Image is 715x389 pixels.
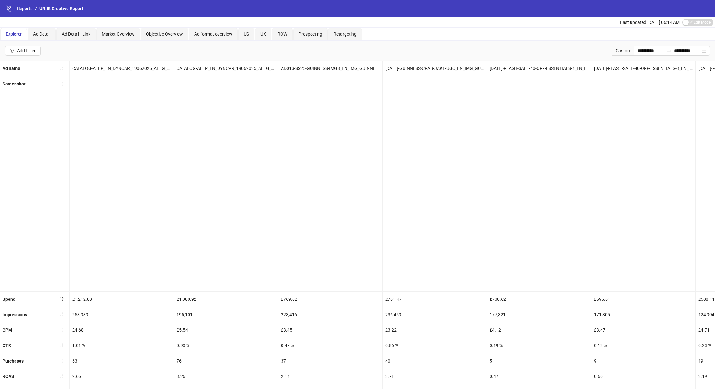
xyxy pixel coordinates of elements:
span: Prospecting [299,32,322,37]
div: 0.47 [487,369,591,384]
div: 0.47 % [278,338,382,353]
div: £5.54 [174,322,278,338]
span: UN:IK Creative Report [39,6,83,11]
b: Spend [3,297,15,302]
div: 223,416 [278,307,382,322]
b: CPM [3,328,12,333]
div: 40 [383,353,487,369]
div: 9 [591,353,695,369]
div: £3.47 [591,322,695,338]
span: Last updated [DATE] 06:14 AM [620,20,680,25]
div: 2.66 [70,369,174,384]
span: sort-ascending [60,312,64,316]
b: Screenshot [3,81,26,86]
div: 258,939 [70,307,174,322]
span: sort-ascending [60,358,64,363]
span: sort-descending [60,297,64,301]
div: 171,805 [591,307,695,322]
span: sort-ascending [60,82,64,86]
b: Purchases [3,358,24,363]
div: AD013-SS25-GUINNESS-IMG8_EN_IMG_GUINNESS_CP_03062025_M_CC_SC24_None__ – Copy [278,61,382,76]
div: £4.12 [487,322,591,338]
div: 236,459 [383,307,487,322]
div: 63 [70,353,174,369]
div: 0.19 % [487,338,591,353]
div: £1,080.92 [174,292,278,307]
li: / [35,5,37,12]
div: 1.01 % [70,338,174,353]
div: 0.86 % [383,338,487,353]
div: £3.22 [383,322,487,338]
div: 5 [487,353,591,369]
span: to [666,48,671,53]
span: US [244,32,249,37]
span: Ad Detail [33,32,50,37]
div: CATALOG-ALLP_EN_DYNCAR_19062025_ALLG_CC_SC3_None_RET [174,61,278,76]
div: £730.62 [487,292,591,307]
div: £1,212.88 [70,292,174,307]
div: £4.68 [70,322,174,338]
div: Add Filter [17,48,36,53]
span: Retargeting [334,32,357,37]
span: Ad Detail - Link [62,32,90,37]
b: Ad name [3,66,20,71]
div: 195,101 [174,307,278,322]
button: Add Filter [5,46,41,56]
div: 3.26 [174,369,278,384]
b: CTR [3,343,11,348]
div: £3.45 [278,322,382,338]
div: £595.61 [591,292,695,307]
div: 3.71 [383,369,487,384]
div: £761.47 [383,292,487,307]
span: sort-ascending [60,343,64,347]
span: ROW [277,32,287,37]
span: sort-ascending [60,374,64,379]
span: sort-ascending [60,66,64,71]
b: Impressions [3,312,27,317]
div: [DATE]-GUINNESS-CRAB-JAKE-UGC_EN_IMG_GUINNESS_CP_17072025_ALLG_CC_SC1_None__ – Copy [383,61,487,76]
b: ROAS [3,374,14,379]
div: [DATE]-FLASH-SALE-40-OFF-ESSENTIALS-4_EN_IMG_ALL_SP_02092025_ALLG_CC_SC1_None__ [487,61,591,76]
div: 2.14 [278,369,382,384]
span: swap-right [666,48,671,53]
span: Market Overview [102,32,135,37]
div: Custom [612,46,634,56]
div: CATALOG-ALLP_EN_DYNCAR_19062025_ALLG_CC_SC3_None_PRO_ [70,61,174,76]
div: 37 [278,353,382,369]
span: sort-ascending [60,328,64,332]
div: [DATE]-FLASH-SALE-40-OFF-ESSENTIALS-3_EN_IMG_ALL_SP_02092025_ALLG_CC_SC1_None__ [591,61,695,76]
span: Ad format overview [194,32,232,37]
div: 177,321 [487,307,591,322]
div: 0.12 % [591,338,695,353]
div: 76 [174,353,278,369]
span: UK [260,32,266,37]
span: Objective Overview [146,32,183,37]
div: 0.66 [591,369,695,384]
span: Explorer [6,32,22,37]
div: 0.90 % [174,338,278,353]
span: filter [10,49,15,53]
div: £769.82 [278,292,382,307]
a: Reports [16,5,34,12]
